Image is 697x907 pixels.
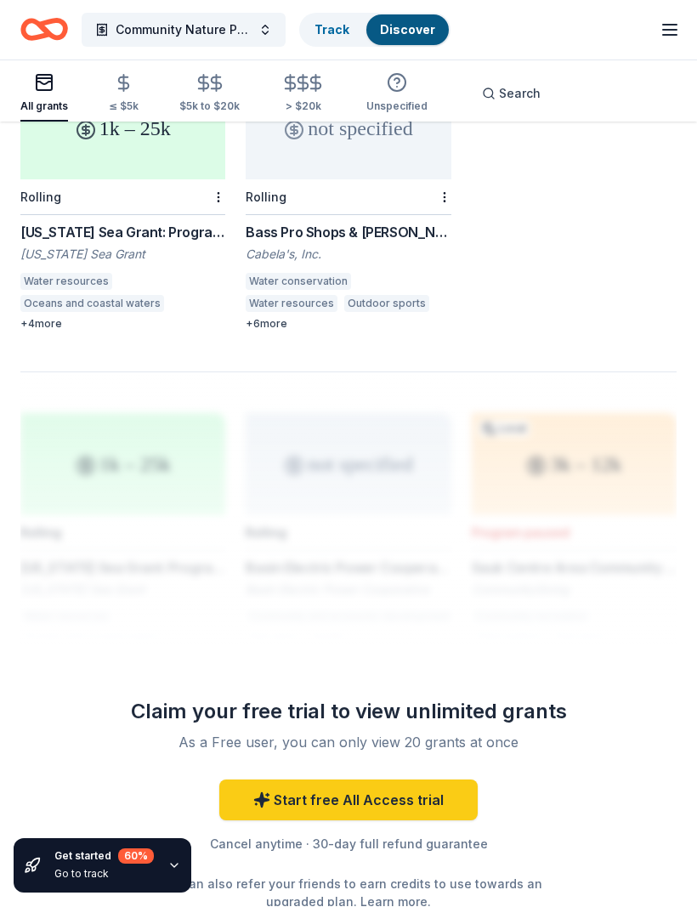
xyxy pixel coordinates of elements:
button: Unspecified [366,66,428,122]
div: Rolling [20,190,61,205]
div: Cabela's, Inc. [246,247,450,264]
div: Get started [54,849,154,864]
div: Biology [171,296,216,313]
button: Search [468,77,554,111]
button: ≤ $5k [109,67,139,122]
div: Water conservation [246,274,351,291]
div: not specified [246,78,450,180]
div: Claim your free trial to view unlimited grants [104,699,593,726]
div: Go to track [54,868,154,881]
div: Unspecified [366,100,428,114]
div: Rolling [246,190,286,205]
button: > $20k [280,67,326,122]
div: Cancel anytime · 30-day full refund guarantee [104,835,593,855]
button: Community Nature Park Improvement [82,14,286,48]
a: Start free All Access trial [219,780,478,821]
button: TrackDiscover [299,14,450,48]
div: 1k – 25k [20,78,225,180]
div: As a Free user, you can only view 20 grants at once [124,733,573,753]
div: Bass Pro Shops & [PERSON_NAME]'s Funding [246,223,450,243]
a: Discover [380,23,435,37]
div: + 6 more [246,318,450,332]
div: Water resources [20,274,112,291]
div: All grants [20,100,68,114]
span: Community Nature Park Improvement [116,20,252,41]
div: [US_STATE] Sea Grant: Program Development Grant [20,223,225,243]
div: + 4 more [20,318,225,332]
div: 60 % [118,849,154,864]
button: All grants [20,66,68,122]
span: Search [499,84,541,105]
a: 1k – 25kRolling[US_STATE] Sea Grant: Program Development Grant[US_STATE] Sea GrantWater resources... [20,78,225,332]
a: Track [314,23,349,37]
div: > $20k [280,100,326,114]
div: Water resources [246,296,337,313]
a: Home [20,10,68,50]
div: ≤ $5k [109,100,139,114]
div: Outdoor sports [344,296,429,313]
button: $5k to $20k [179,67,240,122]
a: not specifiedRollingBass Pro Shops & [PERSON_NAME]'s FundingCabela's, Inc.Water conservationWater... [246,78,450,332]
div: Oceans and coastal waters [20,296,164,313]
div: $5k to $20k [179,100,240,114]
div: [US_STATE] Sea Grant [20,247,225,264]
